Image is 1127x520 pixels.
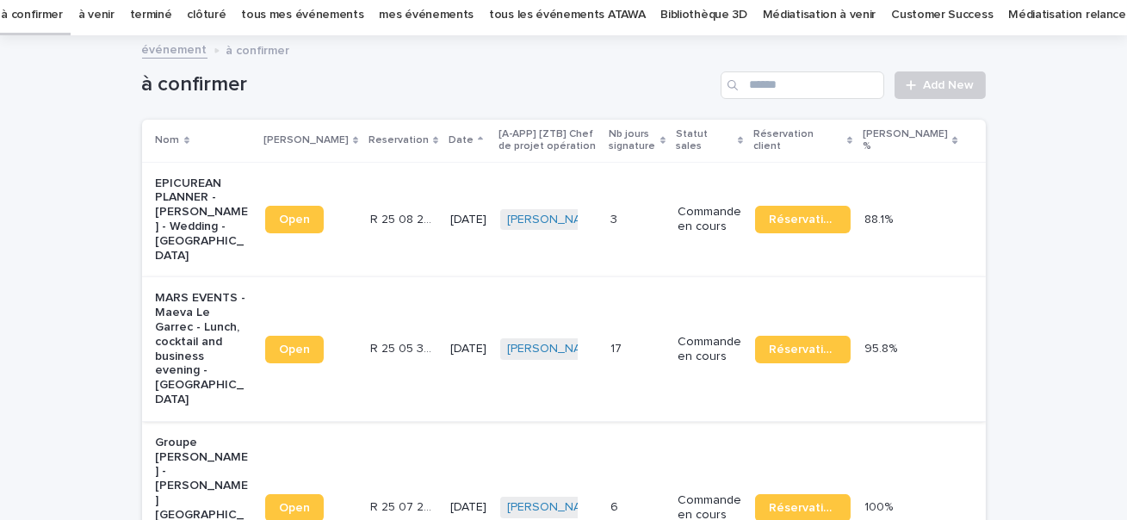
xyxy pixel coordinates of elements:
p: 88.1% [864,209,896,227]
a: Réservation [755,336,851,363]
p: 95.8% [864,338,901,356]
a: [PERSON_NAME] [507,500,601,515]
p: [DATE] [450,213,486,227]
p: Date [449,131,474,150]
tr: MARS EVENTS - Maeva Le Garrec - Lunch, cocktail and business evening - [GEOGRAPHIC_DATA]OpenR 25 ... [142,277,986,421]
p: Commande en cours [678,335,741,364]
p: Statut sales [676,125,734,157]
p: 100% [864,497,896,515]
span: Open [279,214,310,226]
p: 3 [610,209,621,227]
a: Add New [895,71,985,99]
p: Commande en cours [678,205,741,234]
p: [A-APP] [ZTB] Chef de projet opération [498,125,598,157]
p: R 25 05 3098 [370,338,440,356]
input: Search [721,71,884,99]
span: Réservation [769,344,837,356]
p: Nb jours signature [609,125,655,157]
p: 17 [610,338,625,356]
p: [DATE] [450,500,486,515]
span: Open [279,344,310,356]
p: 6 [610,497,622,515]
a: [PERSON_NAME] [507,342,601,356]
a: [PERSON_NAME] [507,213,601,227]
p: Reservation [368,131,429,150]
p: R 25 08 209 [370,209,440,227]
span: Réservation [769,502,837,514]
a: événement [142,39,207,59]
p: Nom [156,131,180,150]
h1: à confirmer [142,72,715,97]
p: Réservation client [753,125,843,157]
p: [PERSON_NAME] % [863,125,948,157]
tr: EPICUREAN PLANNER - [PERSON_NAME] - Wedding - [GEOGRAPHIC_DATA]OpenR 25 08 209R 25 08 209 [DATE][... [142,162,986,277]
span: Add New [924,79,975,91]
p: R 25 07 2315 [370,497,440,515]
p: EPICUREAN PLANNER - [PERSON_NAME] - Wedding - [GEOGRAPHIC_DATA] [156,176,251,263]
p: [PERSON_NAME] [263,131,349,150]
p: [DATE] [450,342,486,356]
a: Open [265,336,324,363]
span: Réservation [769,214,837,226]
p: à confirmer [226,40,290,59]
span: Open [279,502,310,514]
a: Réservation [755,206,851,233]
p: MARS EVENTS - Maeva Le Garrec - Lunch, cocktail and business evening - [GEOGRAPHIC_DATA] [156,291,251,406]
a: Open [265,206,324,233]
